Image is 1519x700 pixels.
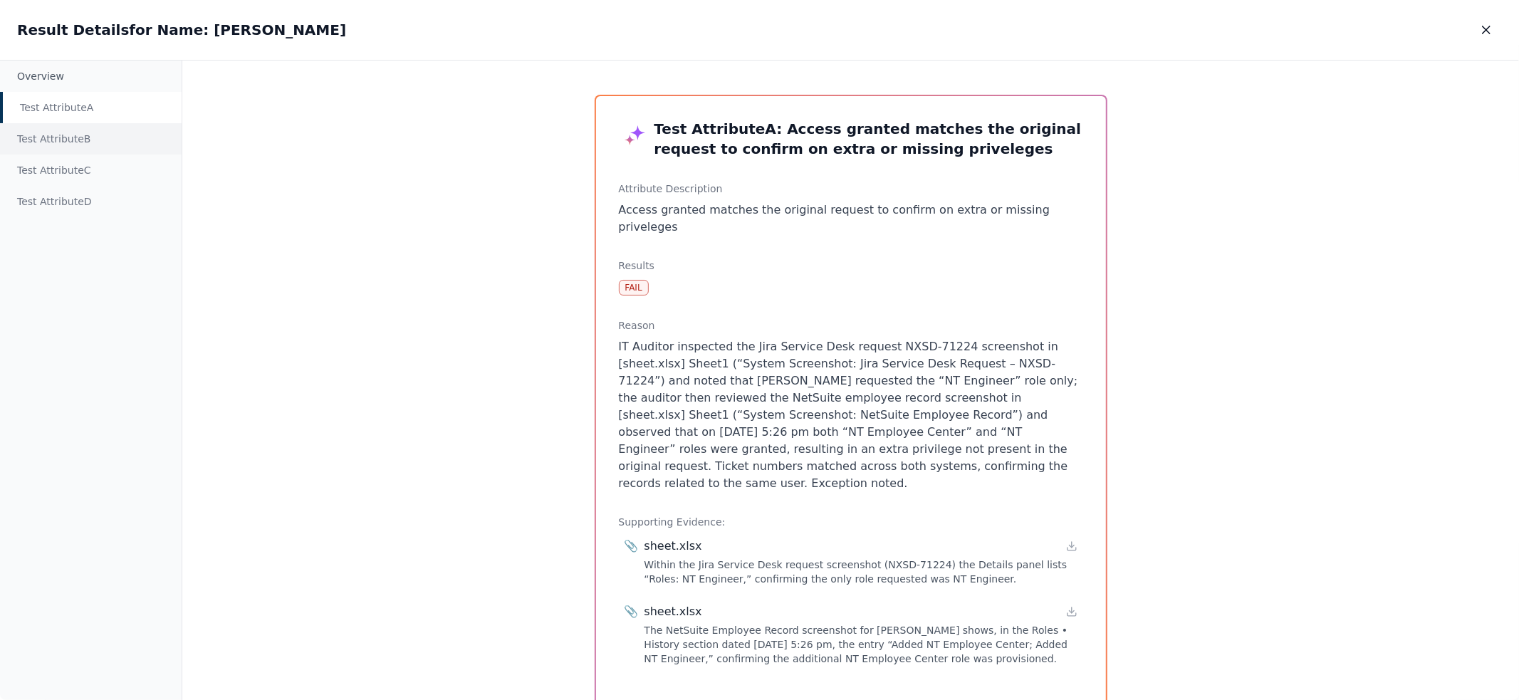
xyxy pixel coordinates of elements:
a: Download file [1066,540,1077,552]
a: Download file [1066,606,1077,617]
p: IT Auditor inspected the Jira Service Desk request NXSD-71224 screenshot in [sheet.xlsx] Sheet1 (... [619,338,1083,492]
h2: Result Details for Name: [PERSON_NAME] [17,20,346,40]
div: The NetSuite Employee Record screenshot for [PERSON_NAME] shows, in the Roles • History section d... [644,623,1077,666]
h3: Test Attribute A : Access granted matches the original request to confirm on extra or missing pri... [619,119,1083,159]
div: sheet.xlsx [644,603,702,620]
h3: Attribute Description [619,182,1083,196]
div: Fail [619,280,649,296]
div: Within the Jira Service Desk request screenshot (NXSD-71224) the Details panel lists “Roles: NT E... [644,558,1077,586]
span: 📎 [625,538,639,555]
h3: Supporting Evidence: [619,515,1083,529]
h3: Results [619,258,1083,273]
div: sheet.xlsx [644,538,702,555]
h3: Reason [619,318,1083,333]
span: 📎 [625,603,639,620]
p: Access granted matches the original request to confirm on extra or missing priveleges [619,202,1083,236]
